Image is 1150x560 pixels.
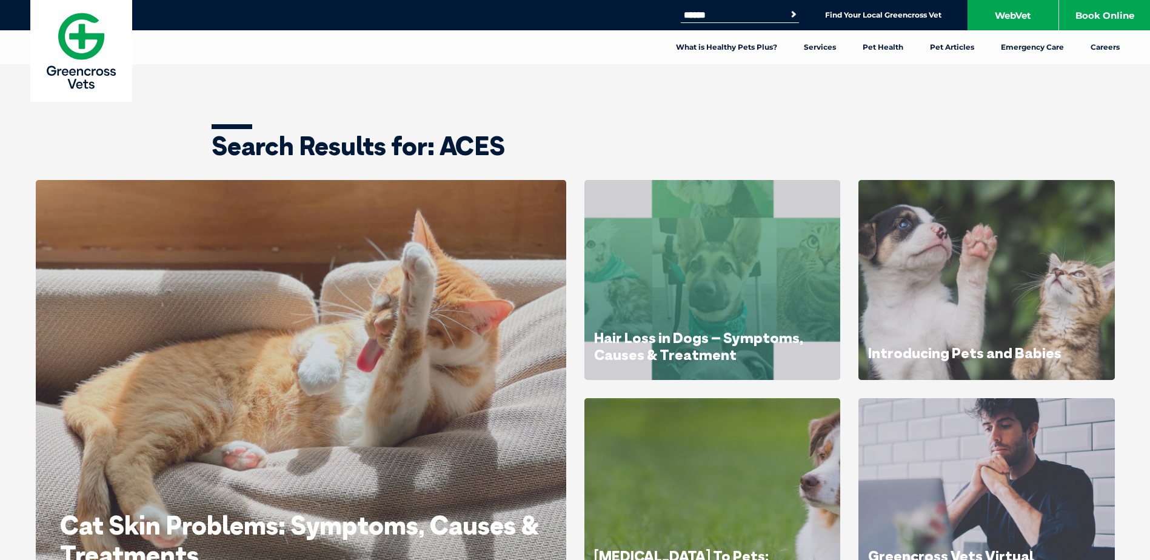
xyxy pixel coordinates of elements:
a: Emergency Care [988,30,1077,64]
h1: Search Results for: ACES [212,133,939,159]
a: Pet Health [849,30,917,64]
a: Hair Loss in Dogs – Symptoms, Causes & Treatment [594,328,803,364]
a: Services [791,30,849,64]
a: Find Your Local Greencross Vet [825,10,941,20]
a: Pet Articles [917,30,988,64]
a: Introducing Pets and Babies [868,344,1061,362]
button: Search [787,8,800,21]
a: Careers [1077,30,1133,64]
a: What is Healthy Pets Plus? [663,30,791,64]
